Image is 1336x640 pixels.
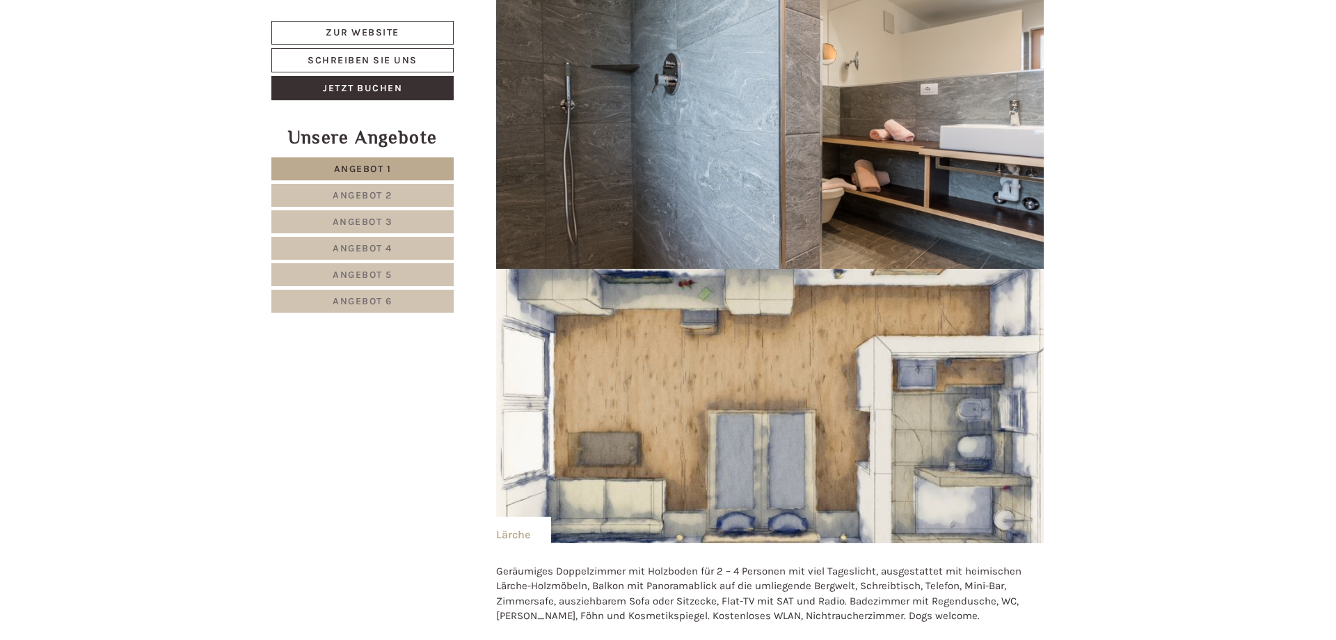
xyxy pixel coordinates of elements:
[496,269,1044,543] img: image
[496,517,551,543] div: Lärche
[271,125,454,150] div: Unsere Angebote
[271,76,454,100] a: Jetzt buchen
[333,189,392,201] span: Angebot 2
[314,38,536,80] div: Guten Tag, wie können wir Ihnen helfen?
[271,48,454,72] a: Schreiben Sie uns
[333,242,392,254] span: Angebot 4
[334,163,392,175] span: Angebot 1
[321,40,526,52] div: Sie
[244,10,303,34] div: Montag
[333,269,392,281] span: Angebot 5
[333,216,393,228] span: Angebot 3
[496,564,1044,624] p: Geräumiges Doppelzimmer mit Holzboden für 2 – 4 Personen mit viel Tageslicht, ausgestattet mit he...
[271,21,454,45] a: Zur Website
[333,295,392,307] span: Angebot 6
[321,68,526,77] small: 13:29
[459,367,547,391] button: Senden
